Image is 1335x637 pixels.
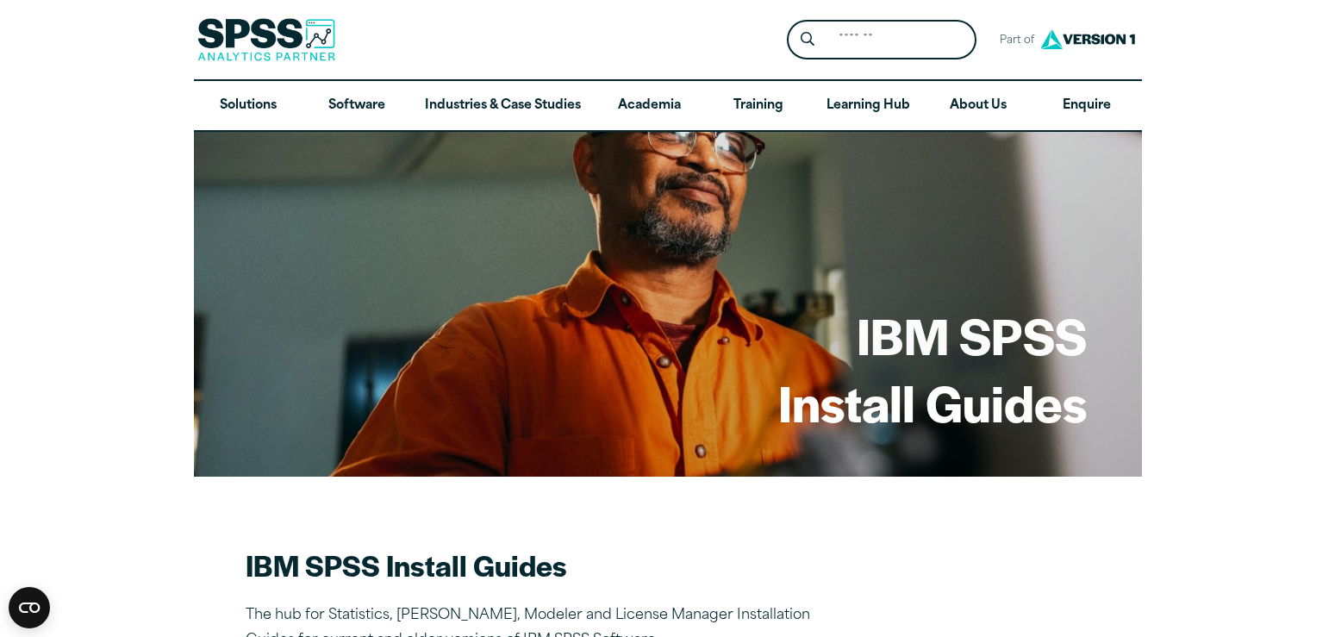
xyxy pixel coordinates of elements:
[924,81,1032,131] a: About Us
[1036,23,1139,55] img: Version1 Logo
[1032,81,1141,131] a: Enquire
[703,81,812,131] a: Training
[197,18,335,61] img: SPSS Analytics Partner
[787,20,976,60] form: Site Header Search Form
[595,81,703,131] a: Academia
[194,81,1142,131] nav: Desktop version of site main menu
[246,546,849,584] h2: IBM SPSS Install Guides
[778,302,1087,435] h1: IBM SPSS Install Guides
[303,81,411,131] a: Software
[801,32,814,47] svg: Search magnifying glass icon
[990,28,1036,53] span: Part of
[791,24,823,56] button: Search magnifying glass icon
[194,81,303,131] a: Solutions
[9,587,50,628] button: Open CMP widget
[411,81,595,131] a: Industries & Case Studies
[813,81,924,131] a: Learning Hub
